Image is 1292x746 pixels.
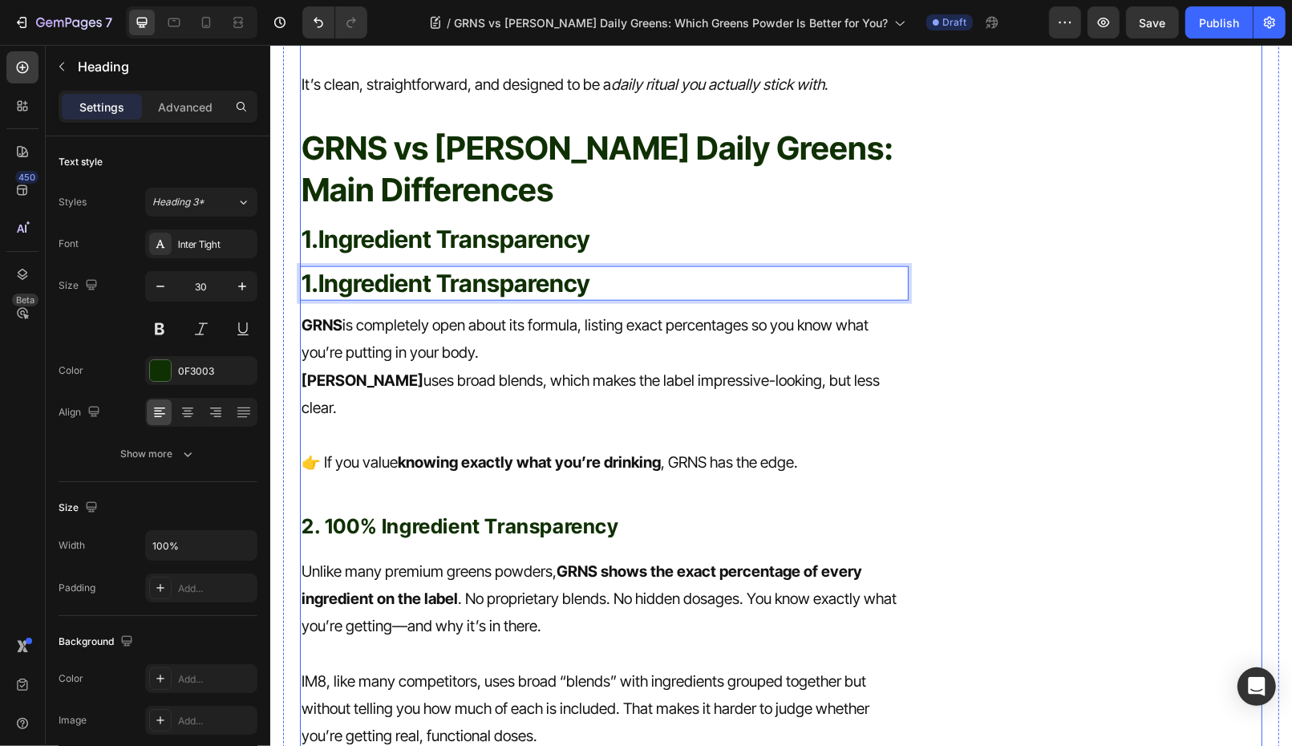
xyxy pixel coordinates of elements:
[1237,667,1276,706] div: Open Intercom Messenger
[454,14,888,31] span: GRNS vs [PERSON_NAME] Daily Greens: Which Greens Powder Is Better for You?
[59,581,95,595] div: Padding
[145,188,257,217] button: Heading 3*
[59,195,87,209] div: Styles
[1199,14,1239,31] div: Publish
[447,14,451,31] span: /
[158,99,213,116] p: Advanced
[178,672,253,687] div: Add...
[178,582,253,596] div: Add...
[79,99,124,116] p: Settings
[12,294,38,306] div: Beta
[1185,6,1253,39] button: Publish
[59,497,101,519] div: Size
[59,237,79,251] div: Font
[59,440,257,468] button: Show more
[146,531,257,560] input: Auto
[152,195,205,209] span: Heading 3*
[15,171,38,184] div: 450
[105,13,112,32] p: 7
[78,57,251,76] p: Heading
[302,6,367,39] div: Undo/Redo
[59,155,103,169] div: Text style
[31,623,637,706] p: IM8, like many competitors, uses broad “blends” with ingredients grouped together but without tel...
[942,15,966,30] span: Draft
[1126,6,1179,39] button: Save
[178,364,253,379] div: 0F3003
[121,446,196,462] div: Show more
[59,631,136,653] div: Background
[59,363,83,378] div: Color
[270,45,1292,746] iframe: Design area
[6,6,119,39] button: 7
[59,713,87,728] div: Image
[59,538,85,553] div: Width
[178,237,253,252] div: Inter Tight
[178,714,253,728] div: Add...
[59,275,101,297] div: Size
[1140,16,1166,30] span: Save
[59,402,103,424] div: Align
[59,671,83,686] div: Color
